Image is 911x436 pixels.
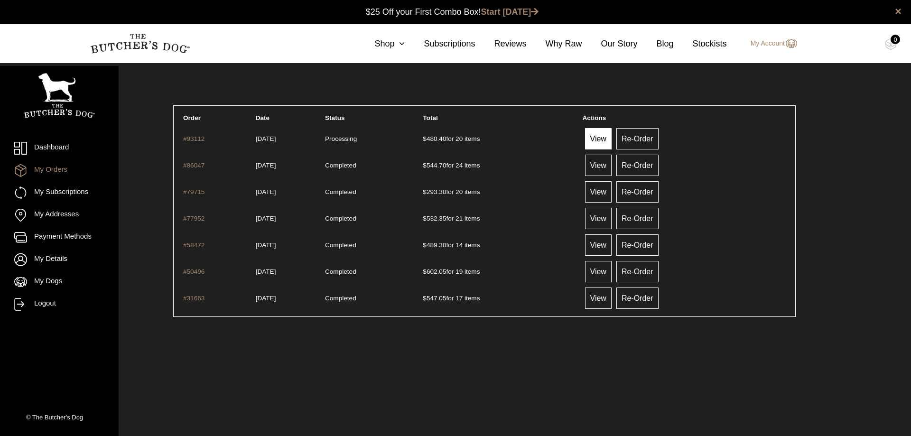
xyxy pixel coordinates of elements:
[256,215,276,222] time: [DATE]
[14,231,104,244] a: Payment Methods
[891,35,900,44] div: 0
[585,234,612,256] a: View
[475,37,526,50] a: Reviews
[638,37,674,50] a: Blog
[405,37,475,50] a: Subscriptions
[183,162,205,169] a: #86047
[183,114,201,121] span: Order
[582,37,638,50] a: Our Story
[423,268,446,275] span: 602.05
[419,285,577,311] td: for 17 items
[24,73,95,118] img: TBD_Portrait_Logo_White.png
[183,188,205,195] a: #79715
[183,135,205,142] a: #93112
[423,135,427,142] span: $
[183,215,205,222] a: #77952
[741,38,797,49] a: My Account
[423,295,446,302] span: 547.05
[616,155,659,176] a: Re-Order
[321,179,418,204] td: Completed
[14,276,104,288] a: My Dogs
[419,152,577,178] td: for 24 items
[423,215,427,222] span: $
[256,114,270,121] span: Date
[423,162,427,169] span: $
[183,241,205,249] a: #58472
[895,6,902,17] a: close
[423,215,446,222] span: 532.35
[674,37,727,50] a: Stockists
[14,253,104,266] a: My Details
[419,232,577,258] td: for 14 items
[325,114,345,121] span: Status
[321,126,418,151] td: Processing
[256,162,276,169] time: [DATE]
[616,261,659,282] a: Re-Order
[481,7,539,17] a: Start [DATE]
[423,188,446,195] span: 293.30
[183,295,205,302] a: #31663
[321,232,418,258] td: Completed
[583,114,606,121] span: Actions
[616,288,659,309] a: Re-Order
[616,234,659,256] a: Re-Order
[585,288,612,309] a: View
[419,205,577,231] td: for 21 items
[423,241,446,249] span: 489.30
[616,208,659,229] a: Re-Order
[14,298,104,311] a: Logout
[14,142,104,155] a: Dashboard
[527,37,582,50] a: Why Raw
[256,135,276,142] time: [DATE]
[14,186,104,199] a: My Subscriptions
[585,128,612,149] a: View
[885,38,897,50] img: TBD_Cart-Empty.png
[423,295,427,302] span: $
[423,188,427,195] span: $
[423,135,446,142] span: 480.40
[423,268,427,275] span: $
[585,181,612,203] a: View
[256,295,276,302] time: [DATE]
[256,241,276,249] time: [DATE]
[14,164,104,177] a: My Orders
[321,259,418,284] td: Completed
[14,209,104,222] a: My Addresses
[256,268,276,275] time: [DATE]
[616,128,659,149] a: Re-Order
[585,155,612,176] a: View
[419,179,577,204] td: for 20 items
[423,162,446,169] span: 544.70
[423,114,437,121] span: Total
[321,285,418,311] td: Completed
[585,208,612,229] a: View
[616,181,659,203] a: Re-Order
[419,259,577,284] td: for 19 items
[183,268,205,275] a: #50496
[256,188,276,195] time: [DATE]
[321,205,418,231] td: Completed
[321,152,418,178] td: Completed
[355,37,405,50] a: Shop
[419,126,577,151] td: for 20 items
[423,241,427,249] span: $
[585,261,612,282] a: View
